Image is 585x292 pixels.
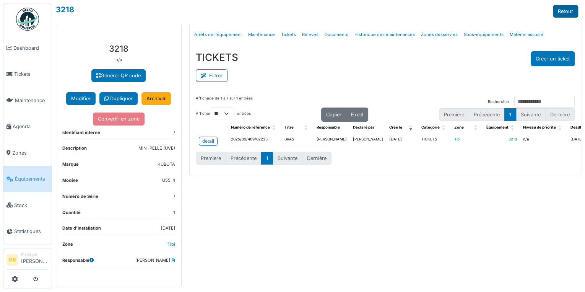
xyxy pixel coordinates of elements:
[174,193,175,200] dd: /
[13,123,49,130] span: Agenda
[454,125,464,129] span: Zone
[14,70,49,78] span: Tickets
[558,122,563,134] span: Niveau de priorité: Activate to sort
[202,138,214,145] div: detail
[13,44,49,52] span: Dashboard
[196,51,238,63] h3: TICKETS
[135,257,175,264] dd: [PERSON_NAME]
[321,108,346,122] button: Copier
[245,26,278,44] a: Maintenance
[421,125,440,129] span: Catégorie
[174,129,175,136] dd: /
[141,92,171,105] a: Archiver
[62,209,81,219] dt: Quantité
[3,61,52,88] a: Tickets
[12,149,49,157] span: Zones
[504,108,516,121] button: 1
[3,87,52,114] a: Maintenance
[314,134,350,151] td: [PERSON_NAME]
[474,122,479,134] span: Zone: Activate to sort
[62,241,73,251] dt: Zone
[322,26,351,44] a: Documents
[507,26,546,44] a: Matériel associé
[14,202,49,209] span: Stock
[304,122,309,134] span: Titre: Activate to sort
[409,122,414,134] span: Créé le: Activate to remove sorting
[351,112,363,117] span: Excel
[454,137,460,141] a: Tibi
[353,125,374,129] span: Déclaré par
[3,166,52,192] a: Équipements
[326,112,341,117] span: Copier
[16,8,39,31] img: Badge_color-CXgf-gQk.svg
[6,251,49,270] a: GB Manager[PERSON_NAME]
[509,137,517,141] a: 3218
[272,122,277,134] span: Numéro de référence: Activate to sort
[138,145,175,152] dd: MINI-PELLE (UVE)
[284,125,294,129] span: Titre
[99,92,138,105] a: Dupliquer
[66,92,96,105] button: Modifier
[442,122,447,134] span: Catégorie: Activate to sort
[21,251,49,268] li: [PERSON_NAME]
[14,228,49,235] span: Statistiques
[158,161,175,168] dd: KUBOTA
[62,57,175,63] p: n/a
[196,152,331,165] nav: pagination
[167,241,175,247] a: Tibi
[62,177,78,187] dt: Modèle
[162,177,175,184] dd: U55-4
[386,134,418,151] td: [DATE]
[173,209,175,216] dd: 1
[196,96,253,108] div: Affichage de 1 à 1 sur 1 entrées
[211,108,234,119] select: Afficherentrées
[21,251,49,257] div: Manager
[6,254,18,266] li: GB
[62,257,94,267] dt: Responsable
[511,122,515,134] span: Équipement: Activate to sort
[62,161,79,171] dt: Marque
[553,5,578,18] a: Retour
[523,125,556,129] span: Niveau de priorité
[161,225,175,232] dd: [DATE]
[62,145,87,155] dt: Description
[299,26,322,44] a: Relevés
[350,134,386,151] td: [PERSON_NAME]
[62,129,100,139] dt: Identifiant interne
[196,108,251,119] label: Afficher entrées
[346,108,368,122] button: Excel
[520,134,567,151] td: n/a
[531,51,575,66] button: Créer un ticket
[3,219,52,245] a: Statistiques
[91,69,146,82] a: Générer QR code
[62,44,175,54] h3: 3218
[351,26,418,44] a: Historique des maintenances
[486,125,509,129] span: Équipement
[3,35,52,61] a: Dashboard
[488,99,512,105] label: Rechercher :
[418,26,461,44] a: Zones desservies
[62,193,98,203] dt: Numéro de Série
[228,134,281,151] td: 2025/09/409/02223
[439,108,575,121] nav: pagination
[191,26,245,44] a: Arrêts de l'équipement
[281,134,314,151] td: BRAS
[3,192,52,219] a: Stock
[3,140,52,166] a: Zones
[418,134,451,151] td: TICKETS
[278,26,299,44] a: Tickets
[231,125,270,129] span: Numéro de référence
[261,152,273,165] button: 1
[199,137,218,146] a: detail
[15,97,49,104] span: Maintenance
[3,114,52,140] a: Agenda
[461,26,507,44] a: Sous-équipements
[62,225,101,235] dt: Date d'Installation
[317,125,340,129] span: Responsable
[389,125,402,129] span: Créé le
[15,175,49,183] span: Équipements
[196,69,227,82] button: Filtrer
[56,5,74,14] a: 3218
